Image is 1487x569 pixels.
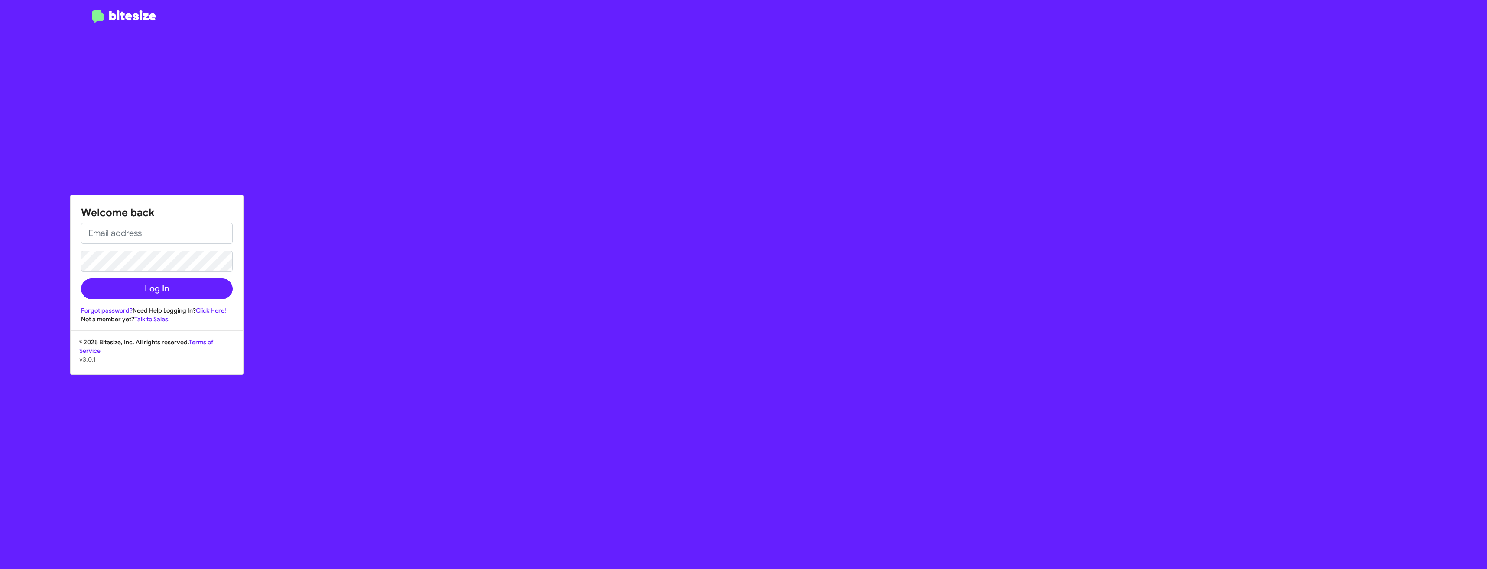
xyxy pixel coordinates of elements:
[81,307,133,314] a: Forgot password?
[79,355,234,364] p: v3.0.1
[81,278,233,299] button: Log In
[79,338,213,355] a: Terms of Service
[71,338,243,374] div: © 2025 Bitesize, Inc. All rights reserved.
[81,315,233,323] div: Not a member yet?
[81,223,233,244] input: Email address
[81,206,233,220] h1: Welcome back
[81,306,233,315] div: Need Help Logging In?
[196,307,226,314] a: Click Here!
[134,315,170,323] a: Talk to Sales!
